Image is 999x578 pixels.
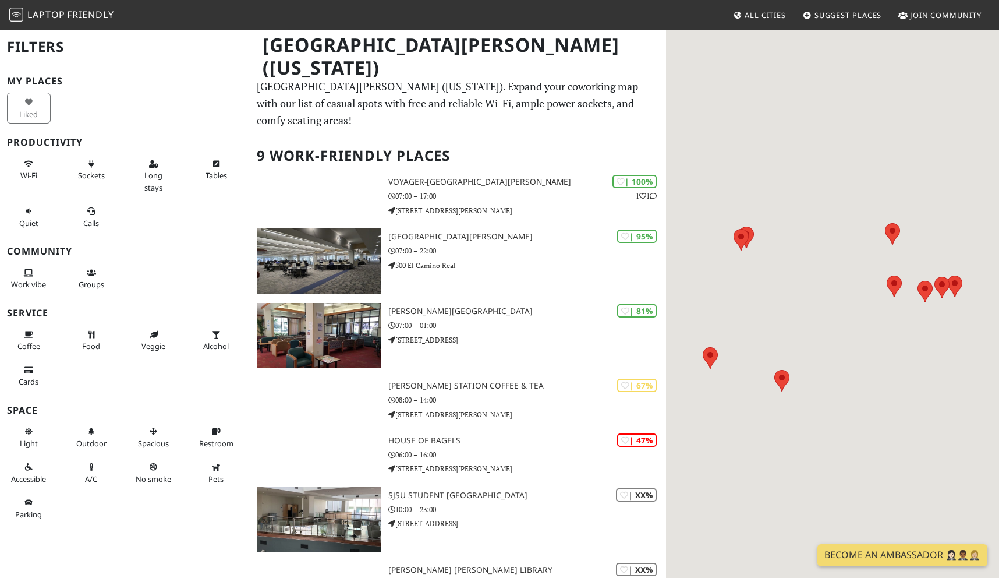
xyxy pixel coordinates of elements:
span: Smoke free [136,474,171,484]
p: [STREET_ADDRESS][PERSON_NAME] [388,409,666,420]
button: Sockets [69,154,113,185]
h2: 9 Work-Friendly Places [257,138,659,174]
h3: Community [7,246,243,257]
a: Become an Ambassador 🤵🏻‍♀️🤵🏾‍♂️🤵🏼‍♀️ [817,544,987,566]
span: Power sockets [78,170,105,181]
button: Alcohol [194,325,238,356]
span: Accessible [11,474,46,484]
button: Veggie [132,325,176,356]
div: | XX% [616,563,657,576]
p: [STREET_ADDRESS] [388,334,666,346]
p: 1 1 [636,191,657,202]
span: Pet friendly [208,474,224,484]
span: Stable Wi-Fi [20,170,37,181]
button: A/C [69,457,113,488]
p: [STREET_ADDRESS][PERSON_NAME] [388,205,666,216]
span: Outdoor area [76,438,107,449]
span: Friendly [67,8,114,21]
div: | 95% [617,230,657,243]
img: Benson Memorial Center [257,303,381,368]
a: | 67% [PERSON_NAME] Station Coffee & Tea 08:00 – 14:00 [STREET_ADDRESS][PERSON_NAME] [250,378,666,423]
p: [STREET_ADDRESS][PERSON_NAME] [388,463,666,474]
span: Alcohol [203,341,229,351]
button: Calls [69,202,113,232]
h3: Productivity [7,137,243,148]
p: 08:00 – 14:00 [388,394,666,406]
h1: [GEOGRAPHIC_DATA][PERSON_NAME] ([US_STATE]) [253,29,664,84]
a: Benson Memorial Center | 81% [PERSON_NAME][GEOGRAPHIC_DATA] 07:00 – 01:00 [STREET_ADDRESS] [250,303,666,368]
span: Work-friendly tables [206,170,227,181]
span: Laptop [27,8,65,21]
span: Natural light [20,438,38,449]
button: Groups [69,263,113,294]
h3: My Places [7,76,243,87]
span: Food [82,341,100,351]
a: Suggest Places [798,5,887,26]
span: Credit cards [19,376,38,387]
h3: [GEOGRAPHIC_DATA][PERSON_NAME] [388,232,666,242]
span: Video/audio calls [83,218,99,228]
a: | 47% House of Bagels 06:00 – 16:00 [STREET_ADDRESS][PERSON_NAME] [250,432,666,477]
h3: [PERSON_NAME] Station Coffee & Tea [388,381,666,391]
button: Tables [194,154,238,185]
button: Wi-Fi [7,154,51,185]
h3: Voyager-[GEOGRAPHIC_DATA][PERSON_NAME] [388,177,666,187]
a: All Cities [728,5,791,26]
button: No smoke [132,457,176,488]
p: [STREET_ADDRESS] [388,518,666,529]
p: 10:00 – 23:00 [388,504,666,515]
span: Quiet [19,218,38,228]
div: | XX% [616,488,657,502]
button: Food [69,325,113,356]
p: 500 El Camino Real [388,260,666,271]
button: Cards [7,361,51,392]
span: Join Community [910,10,982,20]
h3: [PERSON_NAME][GEOGRAPHIC_DATA] [388,306,666,316]
button: Coffee [7,325,51,356]
span: Veggie [141,341,165,351]
span: People working [11,279,46,290]
button: Spacious [132,422,176,453]
h3: Service [7,308,243,319]
span: Parking [15,509,42,520]
h3: SJSU Student [GEOGRAPHIC_DATA] [388,491,666,501]
div: | 47% [617,433,657,447]
p: 06:00 – 16:00 [388,449,666,460]
a: SJSU Student Union Bowling Center | XX% SJSU Student [GEOGRAPHIC_DATA] 10:00 – 23:00 [STREET_ADDR... [250,487,666,552]
div: | 67% [617,379,657,392]
button: Restroom [194,422,238,453]
span: Group tables [79,279,104,290]
button: Quiet [7,202,51,232]
a: Join Community [894,5,986,26]
h2: Filters [7,29,243,65]
h3: House of Bagels [388,436,666,446]
span: Coffee [17,341,40,351]
button: Long stays [132,154,176,197]
img: SJSU Student Union Bowling Center [257,487,381,552]
img: LaptopFriendly [9,8,23,22]
div: | 81% [617,304,657,318]
button: Pets [194,457,238,488]
img: Santa Clara University Library [257,228,381,294]
span: Suggest Places [814,10,882,20]
p: 07:00 – 17:00 [388,191,666,202]
a: Santa Clara University Library | 95% [GEOGRAPHIC_DATA][PERSON_NAME] 07:00 – 22:00 500 El Camino Real [250,228,666,294]
span: All Cities [745,10,786,20]
span: Long stays [144,170,162,192]
button: Light [7,422,51,453]
a: LaptopFriendly LaptopFriendly [9,5,114,26]
h3: Space [7,405,243,416]
button: Outdoor [69,422,113,453]
p: 07:00 – 22:00 [388,245,666,256]
button: Accessible [7,457,51,488]
a: | 100% 11 Voyager-[GEOGRAPHIC_DATA][PERSON_NAME] 07:00 – 17:00 [STREET_ADDRESS][PERSON_NAME] [250,174,666,219]
button: Parking [7,493,51,524]
span: Spacious [138,438,169,449]
p: 07:00 – 01:00 [388,320,666,331]
h3: [PERSON_NAME] [PERSON_NAME] Library [388,565,666,575]
span: Air conditioned [85,474,97,484]
span: Restroom [199,438,233,449]
button: Work vibe [7,263,51,294]
div: | 100% [612,175,657,188]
